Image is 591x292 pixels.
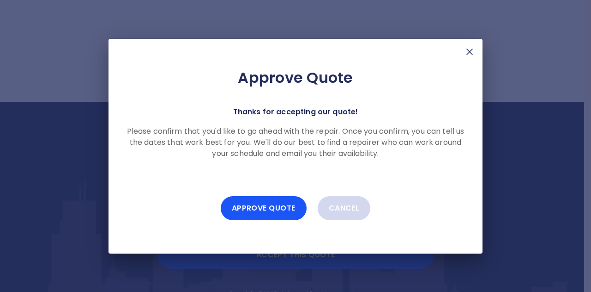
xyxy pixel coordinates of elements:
[464,46,475,57] img: X Mark
[318,196,371,220] button: Cancel
[221,196,307,220] button: Approve Quote
[123,68,468,87] h2: Approve Quote
[123,126,468,159] p: Please confirm that you'd like to go ahead with the repair. Once you confirm, you can tell us the...
[233,106,358,118] p: Thanks for accepting our quote!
